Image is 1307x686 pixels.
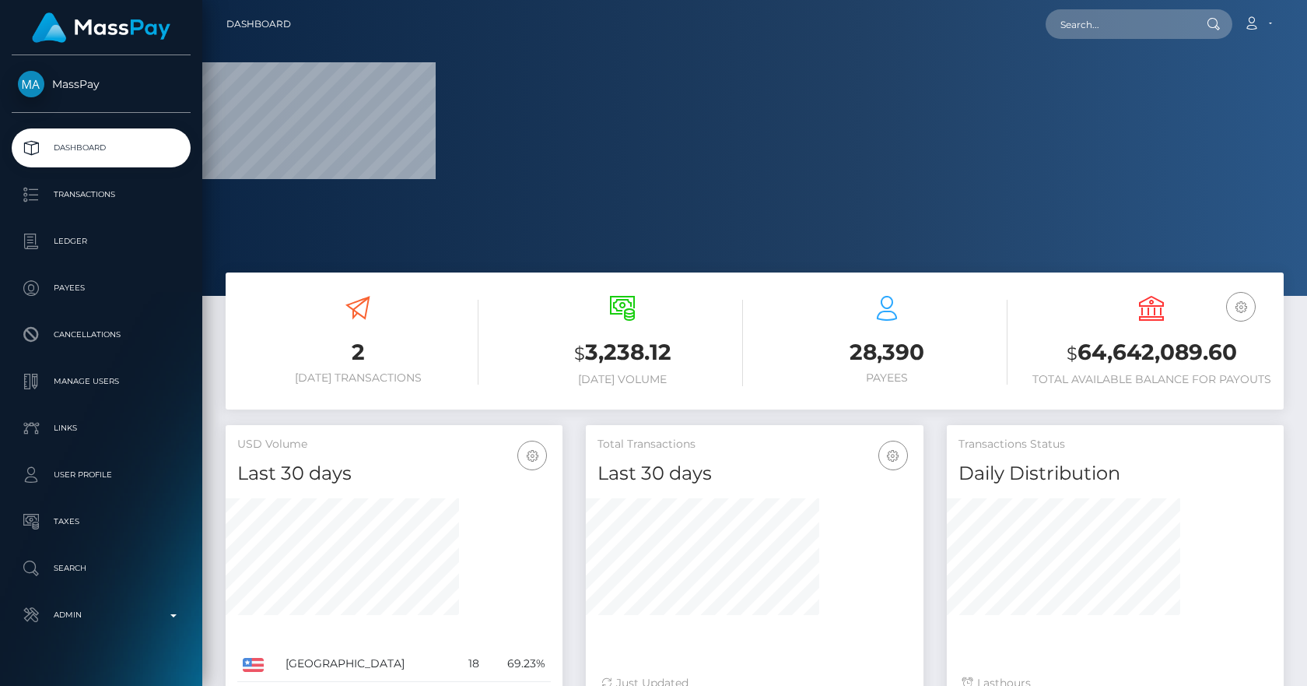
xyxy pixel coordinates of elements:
[12,222,191,261] a: Ledger
[502,337,743,369] h3: 3,238.12
[958,460,1272,487] h4: Daily Distribution
[597,437,911,452] h5: Total Transactions
[502,373,743,386] h6: [DATE] Volume
[237,337,478,368] h3: 2
[958,437,1272,452] h5: Transactions Status
[18,463,184,487] p: User Profile
[18,323,184,347] p: Cancellations
[18,71,44,97] img: MassPay
[243,658,264,672] img: US.png
[12,456,191,494] a: User Profile
[12,128,191,167] a: Dashboard
[574,343,585,364] small: $
[32,12,170,43] img: MassPay Logo
[766,337,1007,368] h3: 28,390
[1046,9,1192,39] input: Search...
[766,371,1007,385] h6: Payees
[597,460,911,487] h4: Last 30 days
[237,460,551,487] h4: Last 30 days
[18,230,184,253] p: Ledger
[12,362,191,401] a: Manage Users
[226,8,291,40] a: Dashboard
[12,269,191,308] a: Payees
[18,370,184,393] p: Manage Users
[18,557,184,580] p: Search
[12,502,191,541] a: Taxes
[12,77,191,91] span: MassPay
[237,371,478,385] h6: [DATE] Transactions
[280,646,455,682] td: [GEOGRAPHIC_DATA]
[12,175,191,214] a: Transactions
[456,646,485,682] td: 18
[12,315,191,354] a: Cancellations
[485,646,551,682] td: 69.23%
[12,549,191,588] a: Search
[18,136,184,160] p: Dashboard
[12,596,191,635] a: Admin
[1031,373,1272,386] h6: Total Available Balance for Payouts
[18,417,184,440] p: Links
[12,409,191,448] a: Links
[18,510,184,533] p: Taxes
[237,437,551,452] h5: USD Volume
[18,276,184,300] p: Payees
[1031,337,1272,369] h3: 64,642,089.60
[1067,343,1077,364] small: $
[18,183,184,206] p: Transactions
[18,603,184,627] p: Admin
